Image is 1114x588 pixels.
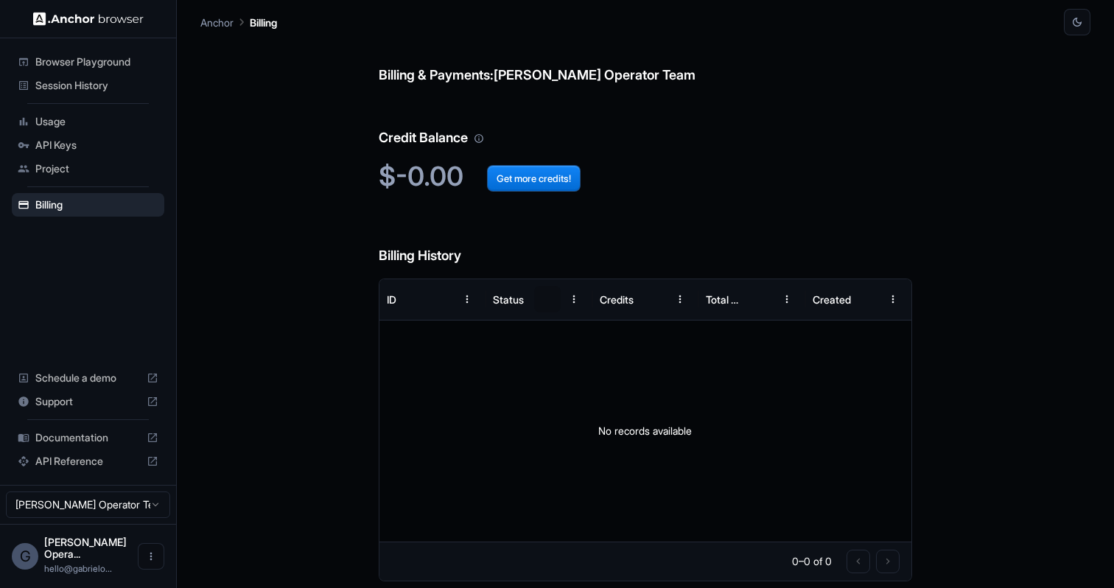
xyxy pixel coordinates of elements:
div: Status [493,293,524,306]
span: API Keys [35,138,158,153]
span: Documentation [35,430,141,445]
button: Sort [853,286,880,312]
span: Browser Playground [35,55,158,69]
button: Sort [534,286,561,312]
h6: Billing & Payments: [PERSON_NAME] Operator Team [379,35,913,86]
div: Session History [12,74,164,97]
p: Anchor [200,15,234,30]
button: Get more credits! [487,165,581,192]
p: 0–0 of 0 [792,554,832,569]
svg: Your credit balance will be consumed as you use the API. Visit the usage page to view a breakdown... [474,133,484,144]
h6: Credit Balance [379,98,913,149]
span: Support [35,394,141,409]
button: Menu [454,286,480,312]
h2: $-0.00 [379,161,913,192]
button: Menu [667,286,693,312]
div: Total Cost [706,293,746,306]
button: Sort [427,286,454,312]
div: Created [813,293,851,306]
div: API Reference [12,449,164,473]
div: API Keys [12,133,164,157]
div: Project [12,157,164,181]
div: Browser Playground [12,50,164,74]
span: Schedule a demo [35,371,141,385]
div: G [12,543,38,570]
img: Anchor Logo [33,12,144,26]
div: Billing [12,193,164,217]
button: Menu [774,286,800,312]
div: Credits [600,293,634,306]
span: Session History [35,78,158,93]
span: Project [35,161,158,176]
button: Menu [561,286,587,312]
nav: breadcrumb [200,14,277,30]
h6: Billing History [379,216,913,267]
div: ID [387,293,396,306]
div: No records available [379,321,912,542]
button: Open menu [138,543,164,570]
div: Documentation [12,426,164,449]
span: Usage [35,114,158,129]
span: API Reference [35,454,141,469]
button: Menu [880,286,906,312]
span: Billing [35,197,158,212]
p: Billing [250,15,277,30]
span: hello@gabrieloperator.com [44,563,112,574]
div: Support [12,390,164,413]
span: Gabriel Operator [44,536,127,560]
button: Sort [747,286,774,312]
div: Schedule a demo [12,366,164,390]
button: Sort [640,286,667,312]
div: Usage [12,110,164,133]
